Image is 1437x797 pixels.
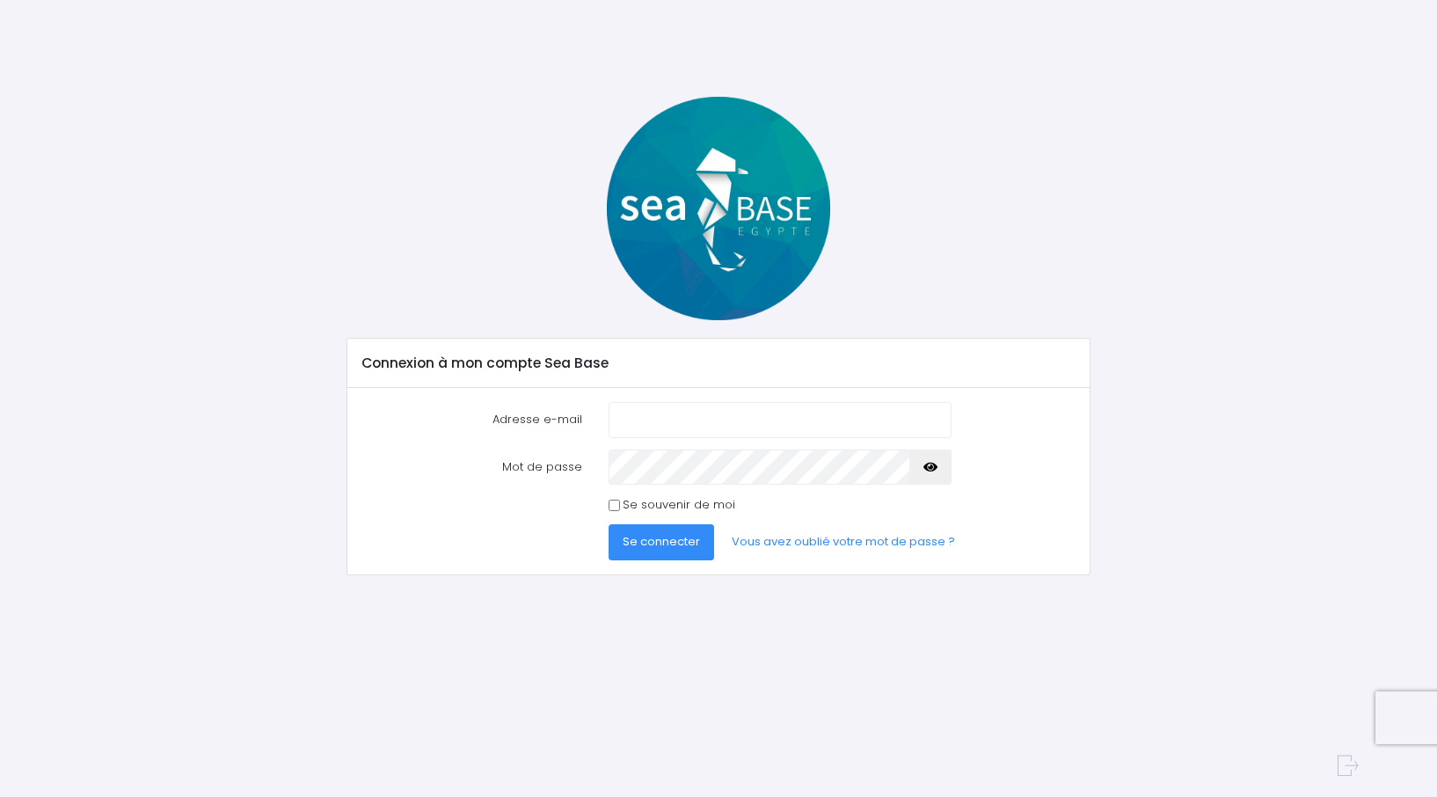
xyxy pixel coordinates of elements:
[718,524,969,559] a: Vous avez oublié votre mot de passe ?
[623,496,735,514] label: Se souvenir de moi
[347,339,1089,388] div: Connexion à mon compte Sea Base
[349,450,595,485] label: Mot de passe
[349,402,595,437] label: Adresse e-mail
[623,533,700,550] span: Se connecter
[609,524,714,559] button: Se connecter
